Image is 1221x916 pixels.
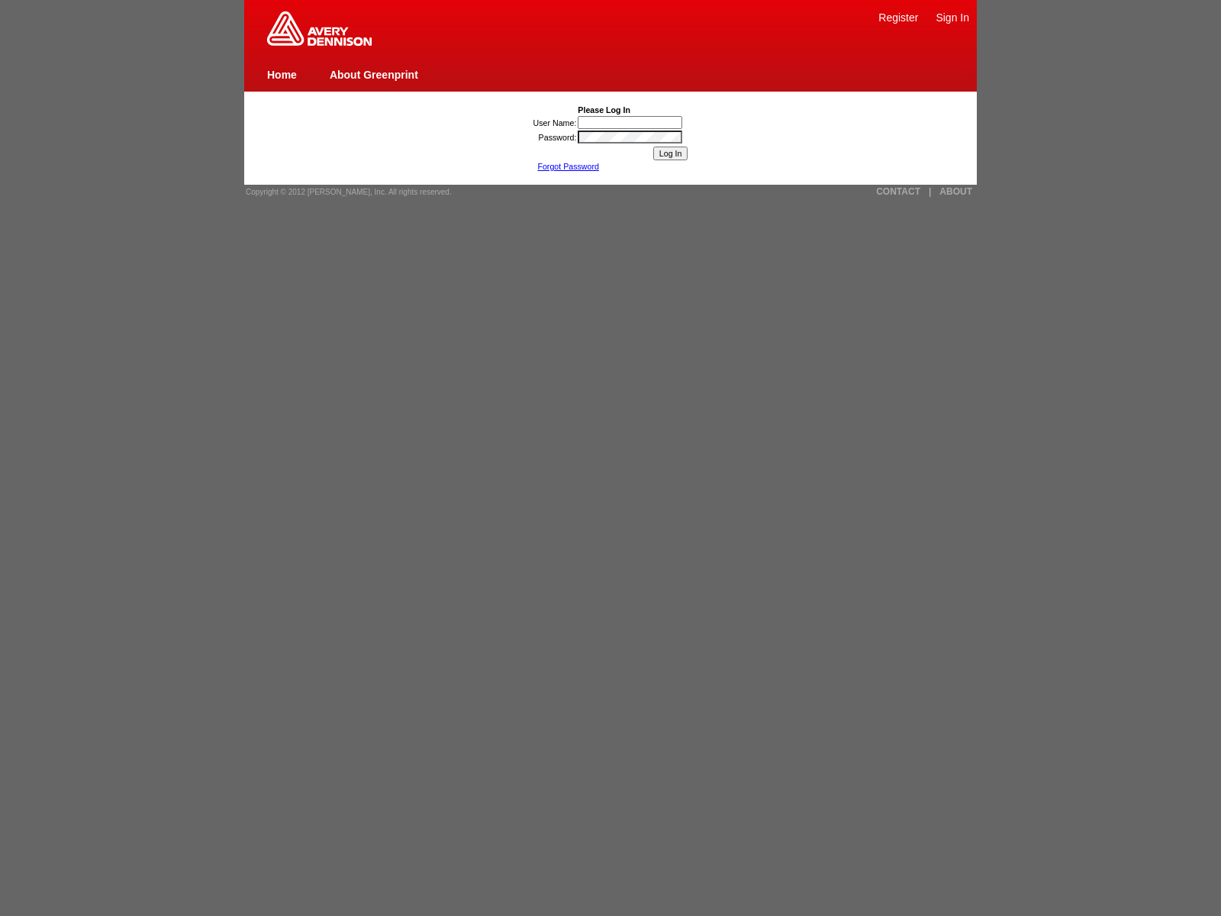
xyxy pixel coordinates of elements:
a: Forgot Password [537,162,599,171]
a: ABOUT [939,186,972,197]
a: About Greenprint [330,69,418,81]
img: Home [267,11,372,46]
label: User Name: [533,118,577,127]
a: Register [878,11,918,24]
a: | [929,186,931,197]
span: Copyright © 2012 [PERSON_NAME], Inc. All rights reserved. [246,188,452,196]
input: Log In [653,147,688,160]
label: Password: [539,133,577,142]
a: Greenprint [267,38,372,47]
a: Home [267,69,297,81]
a: CONTACT [876,186,920,197]
b: Please Log In [578,105,630,114]
a: Sign In [936,11,969,24]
